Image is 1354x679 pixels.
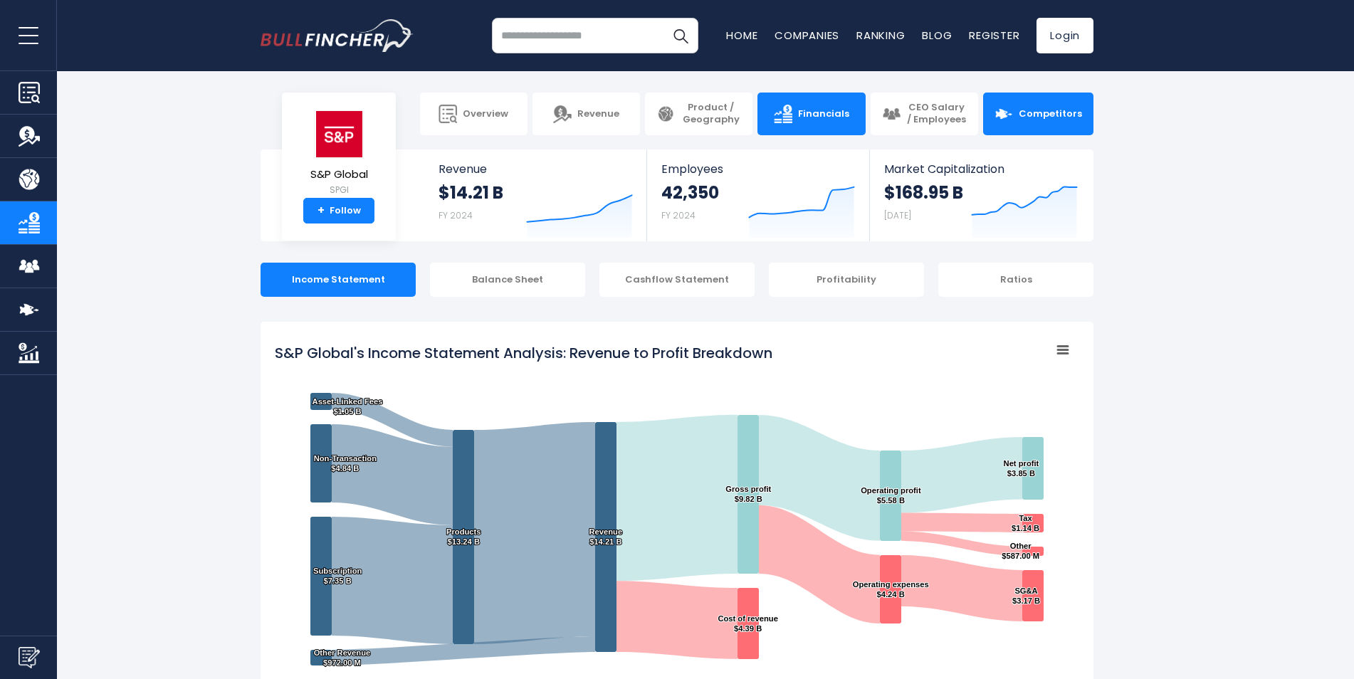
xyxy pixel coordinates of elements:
[446,527,481,546] text: Products $13.24 B
[853,580,929,599] text: Operating expenses $4.24 B
[439,181,503,204] strong: $14.21 B
[884,181,963,204] strong: $168.95 B
[983,93,1093,135] a: Competitors
[663,18,698,53] button: Search
[718,614,778,633] text: Cost of revenue $4.39 B
[420,93,528,135] a: Overview
[661,181,719,204] strong: 42,350
[261,19,414,52] img: bullfincher logo
[310,169,368,181] span: S&P Global
[439,162,633,176] span: Revenue
[1019,108,1082,120] span: Competitors
[647,149,868,241] a: Employees 42,350 FY 2024
[884,209,911,221] small: [DATE]
[589,527,623,546] text: Revenue $14.21 B
[906,102,967,126] span: CEO Salary / Employees
[798,108,849,120] span: Financials
[424,149,647,241] a: Revenue $14.21 B FY 2024
[856,28,905,43] a: Ranking
[1012,586,1040,605] text: SG&A $3.17 B
[871,93,978,135] a: CEO Salary / Employees
[430,263,585,297] div: Balance Sheet
[532,93,640,135] a: Revenue
[310,110,369,199] a: S&P Global SPGI
[313,397,383,416] text: Asset-Linked Fees $1.05 B
[310,184,368,196] small: SPGI
[757,93,865,135] a: Financials
[726,28,757,43] a: Home
[769,263,924,297] div: Profitability
[439,209,473,221] small: FY 2024
[938,263,1093,297] div: Ratios
[922,28,952,43] a: Blog
[1004,459,1039,478] text: Net profit $3.85 B
[261,263,416,297] div: Income Statement
[463,108,508,120] span: Overview
[645,93,752,135] a: Product / Geography
[314,454,377,473] text: Non-Transaction $4.84 B
[317,204,325,217] strong: +
[969,28,1019,43] a: Register
[870,149,1092,241] a: Market Capitalization $168.95 B [DATE]
[775,28,839,43] a: Companies
[861,486,921,505] text: Operating profit $5.58 B
[261,19,414,52] a: Go to homepage
[275,343,772,363] tspan: S&P Global's Income Statement Analysis: Revenue to Profit Breakdown
[314,648,371,667] text: Other Revenue $972.00 M
[303,198,374,223] a: +Follow
[599,263,755,297] div: Cashflow Statement
[313,567,362,585] text: Subscription $7.35 B
[725,485,771,503] text: Gross profit $9.82 B
[577,108,619,120] span: Revenue
[1012,514,1039,532] text: Tax $1.14 B
[661,162,854,176] span: Employees
[1002,542,1039,560] text: Other $587.00 M
[681,102,741,126] span: Product / Geography
[661,209,696,221] small: FY 2024
[884,162,1078,176] span: Market Capitalization
[1037,18,1093,53] a: Login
